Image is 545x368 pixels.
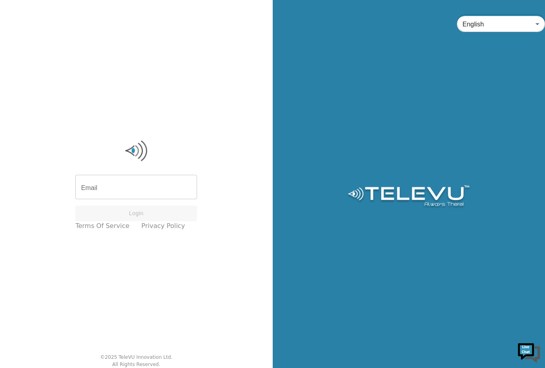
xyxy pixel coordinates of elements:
[141,221,185,231] a: Privacy Policy
[100,354,173,361] div: © 2025 TeleVU Innovation Ltd.
[75,139,197,163] img: Logo
[112,361,160,368] div: All Rights Reserved.
[75,221,129,231] a: Terms of Service
[457,13,545,35] div: English
[346,185,471,209] img: Logo
[517,340,541,364] img: Chat Widget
